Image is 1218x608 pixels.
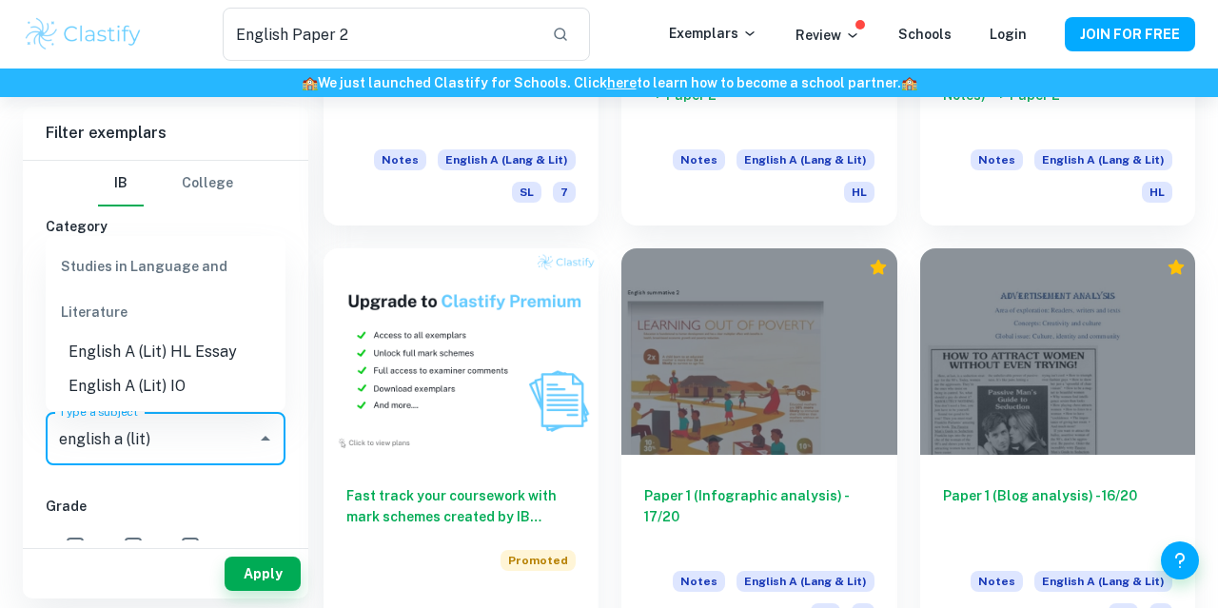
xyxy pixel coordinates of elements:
span: English A (Lang & Lit) [1034,149,1172,170]
button: Help and Feedback [1161,541,1199,579]
a: here [607,75,637,90]
p: Exemplars [669,23,757,44]
span: Notes [673,149,725,170]
a: Schools [898,27,952,42]
h6: Paper 1 (Blog analysis) - 16/20 [943,485,1172,548]
span: HL [844,182,874,203]
img: Thumbnail [324,248,599,455]
span: Notes [673,571,725,592]
span: Promoted [501,550,576,571]
button: IB [98,161,144,206]
button: College [182,161,233,206]
span: 🏫 [302,75,318,90]
span: SL [512,182,541,203]
span: HL [1142,182,1172,203]
div: Studies in Language and Literature [46,244,285,335]
span: 6 [152,536,161,557]
p: Review [796,25,860,46]
li: English A (Lit) HL Essay [46,335,285,369]
span: English A (Lang & Lit) [438,149,576,170]
span: 5 [209,536,218,557]
input: Search for any exemplars... [223,8,537,61]
a: Login [990,27,1027,42]
span: 🏫 [901,75,917,90]
span: English A (Lang & Lit) [737,149,874,170]
h6: Filter exemplars [23,107,308,160]
button: Apply [225,557,301,591]
button: Close [252,425,279,452]
div: Filter type choice [98,161,233,206]
h6: Category [46,216,285,237]
span: Notes [971,149,1023,170]
span: 7 [553,182,576,203]
span: Notes [374,149,426,170]
span: English A (Lang & Lit) [1034,571,1172,592]
button: JOIN FOR FREE [1065,17,1195,51]
li: English A (Lit) IO [46,369,285,403]
span: Notes [971,571,1023,592]
span: English A (Lang & Lit) [737,571,874,592]
h6: Fast track your coursework with mark schemes created by IB examiners. Upgrade now [346,485,576,527]
h6: We just launched Clastify for Schools. Click to learn how to become a school partner. [4,72,1214,93]
div: Premium [869,258,888,277]
img: Clastify logo [23,15,144,53]
span: 7 [94,536,103,557]
div: Premium [1167,258,1186,277]
h6: Paper 1 (Infographic analysis) - 17/20 [644,485,874,548]
label: Type a subject [59,403,138,420]
h6: Grade [46,496,285,517]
